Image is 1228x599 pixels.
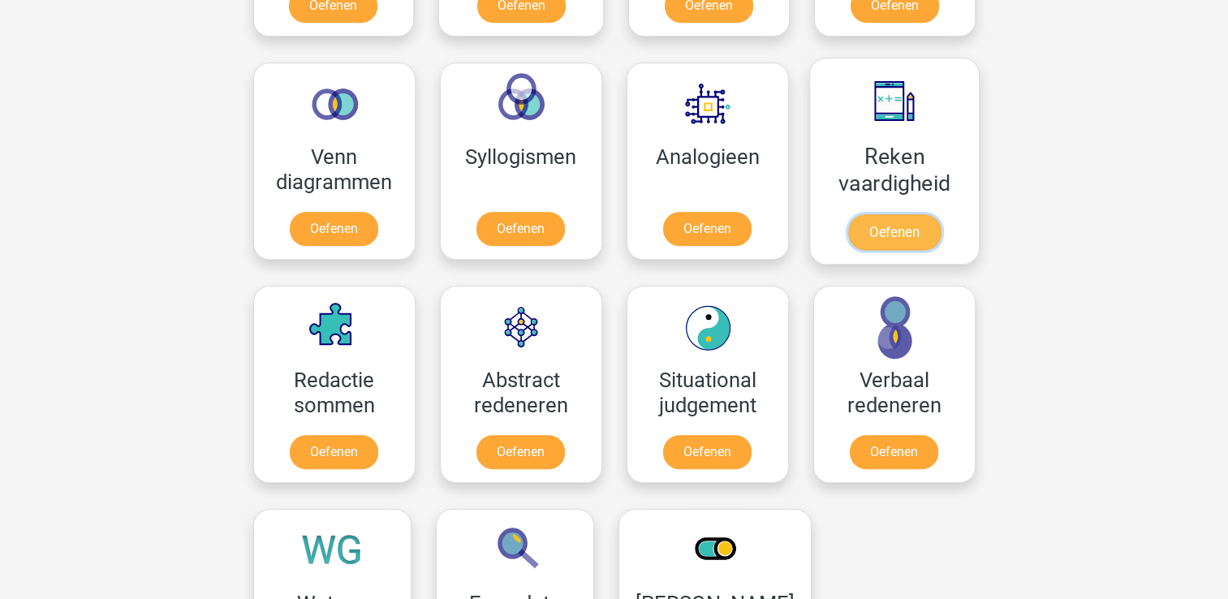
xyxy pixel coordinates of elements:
[290,212,378,246] a: Oefenen
[850,435,938,469] a: Oefenen
[290,435,378,469] a: Oefenen
[663,212,752,246] a: Oefenen
[476,212,565,246] a: Oefenen
[847,214,940,250] a: Oefenen
[476,435,565,469] a: Oefenen
[663,435,752,469] a: Oefenen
